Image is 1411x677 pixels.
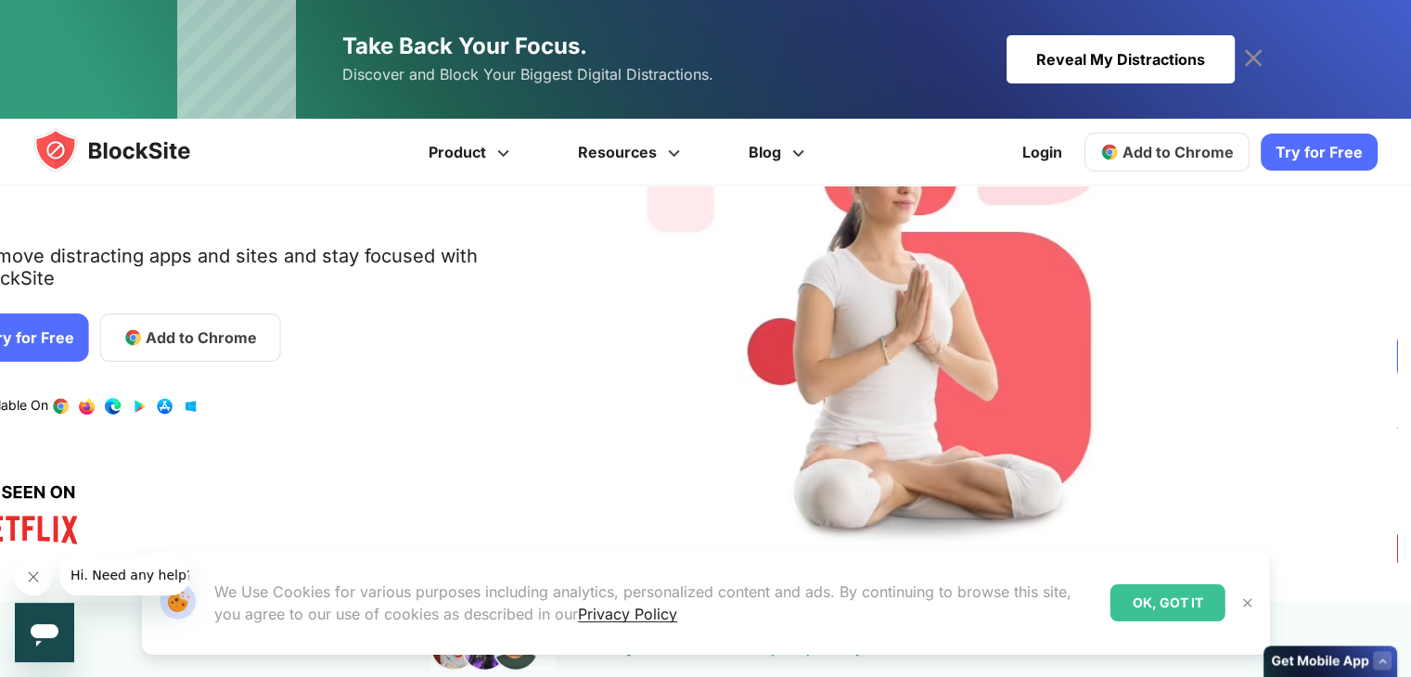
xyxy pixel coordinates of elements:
[214,581,1096,625] p: We Use Cookies for various purposes including analytics, personalized content and ads. By continu...
[33,128,226,172] img: blocksite-icon.5d769676.svg
[15,603,74,662] iframe: Button to launch messaging window
[1110,584,1225,621] div: OK, GOT IT
[11,13,134,28] span: Hi. Need any help?
[1261,134,1378,171] a: Try for Free
[1236,591,1260,615] button: Close
[397,119,546,185] a: Product
[1122,143,1234,161] span: Add to Chrome
[342,32,587,59] span: Take Back Your Focus.
[100,313,281,362] a: Add to Chrome
[1007,35,1235,83] div: Reveal My Distractions
[578,605,677,623] a: Privacy Policy
[342,61,713,88] span: Discover and Block Your Biggest Digital Distractions.
[15,558,52,595] iframe: Close message
[1100,143,1119,161] img: chrome-icon.svg
[546,119,717,185] a: Resources
[59,555,189,595] iframe: Message from company
[717,119,841,185] a: Blog
[1011,130,1073,174] a: Login
[1084,133,1250,172] a: Add to Chrome
[1240,595,1255,610] img: Close
[146,326,257,349] span: Add to Chrome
